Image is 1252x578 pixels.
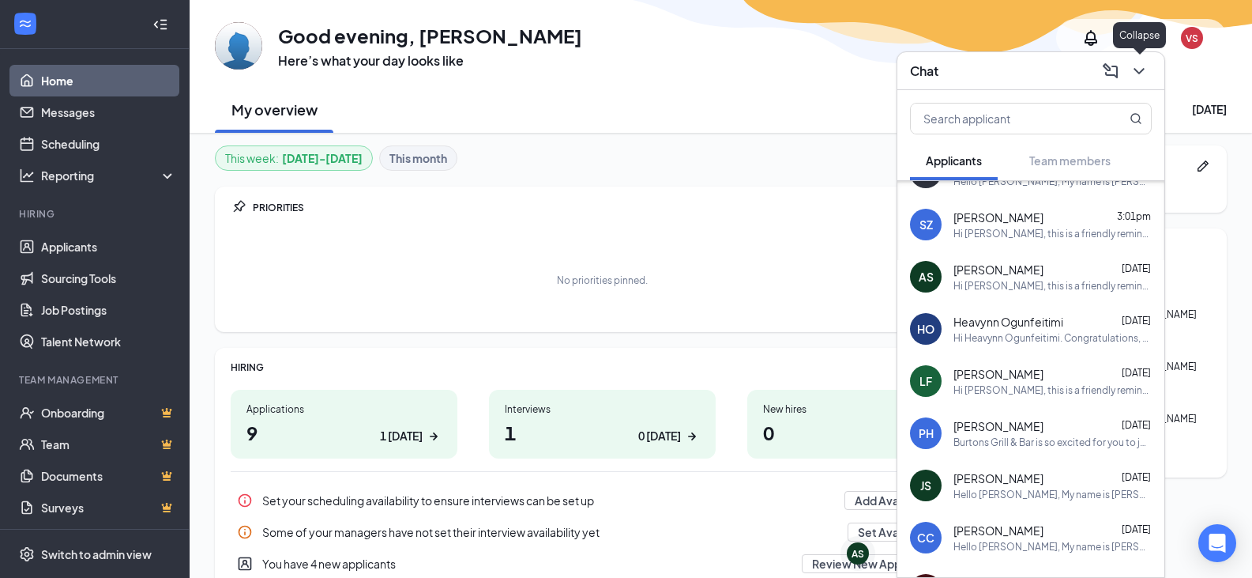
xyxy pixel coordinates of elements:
div: HO [917,321,934,337]
div: LF [919,373,932,389]
svg: Collapse [152,17,168,32]
span: [DATE] [1122,471,1151,483]
svg: MagnifyingGlass [1130,112,1142,125]
span: [DATE] [1122,367,1151,379]
svg: WorkstreamLogo [17,16,33,32]
svg: ComposeMessage [1101,62,1120,81]
span: Applicants [926,153,982,168]
button: Set Availability [848,523,946,542]
span: 3:01pm [1117,210,1151,222]
div: Set your scheduling availability to ensure interviews can be set up [231,485,974,516]
svg: ChevronDown [1130,62,1149,81]
div: PRIORITIES [253,201,974,214]
b: This month [389,149,447,167]
div: Reporting [41,168,177,183]
span: [PERSON_NAME] [953,366,1043,382]
button: Review New Applicants [802,554,946,573]
h3: Here’s what your day looks like [278,52,582,70]
a: Interviews10 [DATE]ArrowRight [489,390,716,459]
svg: Info [237,524,253,540]
button: ChevronDown [1126,59,1152,84]
div: New hires [763,402,958,416]
a: InfoSet your scheduling availability to ensure interviews can be set upAdd AvailabilityPin [231,485,974,516]
input: Search applicant [911,104,1098,134]
div: Set your scheduling availability to ensure interviews can be set up [262,493,835,508]
div: HIRING [231,361,974,374]
div: AS [919,269,934,285]
div: This week : [225,149,363,167]
svg: Pen [1195,158,1211,174]
a: OnboardingCrown [41,397,176,429]
div: PH [919,425,934,441]
a: Applicants [41,231,176,263]
h1: 1 [505,419,700,446]
div: No priorities pinned. [557,274,648,287]
svg: Analysis [19,168,35,183]
svg: Settings [19,546,35,562]
div: CC [917,530,934,546]
span: [DATE] [1122,523,1151,535]
div: Hi [PERSON_NAME], this is a friendly reminder. Your meeting with [PERSON_NAME] Grill & Bar for Se... [953,227,1152,240]
h1: 9 [246,419,442,446]
span: [PERSON_NAME] [953,210,1043,225]
svg: UserEntity [237,556,253,572]
div: AS [852,547,864,561]
b: [DATE] - [DATE] [282,149,363,167]
a: Scheduling [41,128,176,160]
h1: 0 [763,419,958,446]
div: Hi Heavynn Ogunfeitimi. Congratulations, your meeting with [PERSON_NAME] & Bar for Host at [GEOGR... [953,331,1152,345]
svg: ArrowRight [426,429,442,444]
svg: Notifications [1081,28,1100,47]
span: [DATE] [1122,315,1151,327]
div: You have 4 new applicants [262,556,792,572]
div: Team Management [19,373,173,387]
div: Some of your managers have not set their interview availability yet [262,524,838,540]
h2: My overview [231,100,318,119]
a: New hires00 [DATE]ArrowRight [747,390,974,459]
h1: Good evening, [PERSON_NAME] [278,22,582,49]
div: Some of your managers have not set their interview availability yet [231,516,974,548]
span: [DATE] [1122,419,1151,431]
svg: Info [237,493,253,508]
span: [PERSON_NAME] [953,470,1043,486]
span: [PERSON_NAME] [953,262,1043,278]
svg: Pin [231,199,246,215]
span: [PERSON_NAME] [953,523,1043,538]
div: Interviews [505,402,700,416]
button: Add Availability [844,491,946,510]
h3: Chat [910,62,938,80]
a: Talent Network [41,326,176,357]
div: Open Intercom Messenger [1198,524,1236,562]
a: SurveysCrown [41,492,176,523]
span: Team members [1029,153,1111,168]
a: Job Postings [41,294,176,326]
a: TeamCrown [41,429,176,460]
a: Applications91 [DATE]ArrowRight [231,390,457,459]
div: Collapse [1113,22,1166,48]
div: Burtons Grill & Bar is so excited for you to join our team! Do you know anyone else who might be ... [953,436,1152,449]
button: ComposeMessage [1098,59,1123,84]
span: [PERSON_NAME] [953,418,1043,434]
div: Applications [246,402,442,416]
div: Hi [PERSON_NAME], this is a friendly reminder. Your meeting with [PERSON_NAME] Grill & Bar for Ho... [953,383,1152,397]
a: InfoSome of your managers have not set their interview availability yetSet AvailabilityPin [231,516,974,548]
img: Victoria Soto [215,22,262,70]
div: Hello [PERSON_NAME], My name is [PERSON_NAME] and I came across your application, I understand yo... [953,175,1152,188]
div: Hello [PERSON_NAME], My name is [PERSON_NAME] and I am one of the managers of [PERSON_NAME] and B... [953,488,1152,501]
a: DocumentsCrown [41,460,176,492]
div: 0 [DATE] [638,428,681,444]
div: 1 [DATE] [380,428,423,444]
svg: ArrowRight [684,429,700,444]
div: VS [1186,32,1198,45]
div: SZ [919,217,933,232]
div: [DATE] [1192,101,1227,117]
div: Hi [PERSON_NAME], this is a friendly reminder. Your meeting with [PERSON_NAME] Grill & Bar for Se... [953,279,1152,293]
span: [DATE] [1122,263,1151,274]
a: Messages [41,96,176,128]
div: Switch to admin view [41,546,152,562]
span: Heavynn Ogunfeitimi [953,314,1063,330]
div: Hiring [19,207,173,221]
div: Hello [PERSON_NAME], My name is [PERSON_NAME] and I am one of the managers of [PERSON_NAME] and B... [953,540,1152,553]
a: Sourcing Tools [41,263,176,294]
div: JS [920,478,931,493]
